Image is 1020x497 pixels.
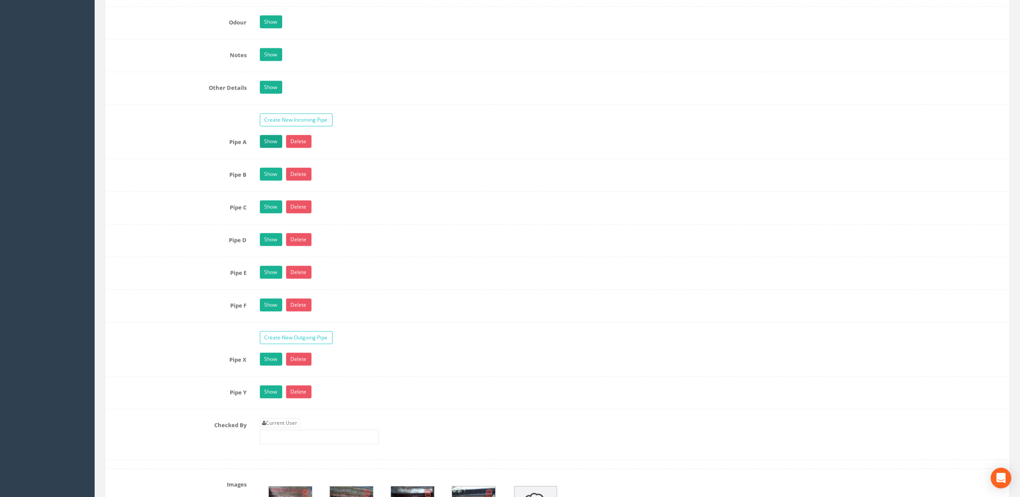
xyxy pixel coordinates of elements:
[101,418,253,429] label: Checked By
[101,386,253,397] label: Pipe Y
[260,266,282,279] a: Show
[101,266,253,277] label: Pipe E
[260,331,333,344] a: Create New Outgoing Pipe
[286,233,311,246] a: Delete
[101,299,253,310] label: Pipe F
[286,386,311,398] a: Delete
[101,353,253,364] label: Pipe X
[286,299,311,312] a: Delete
[260,15,282,28] a: Show
[101,48,253,59] label: Notes
[260,233,282,246] a: Show
[260,418,300,428] a: Current User
[101,201,253,212] label: Pipe C
[286,353,311,366] a: Delete
[286,201,311,213] a: Delete
[260,114,333,127] a: Create New Incoming Pipe
[101,15,253,27] label: Odour
[260,135,282,148] a: Show
[260,299,282,312] a: Show
[260,201,282,213] a: Show
[101,168,253,179] label: Pipe B
[101,81,253,92] label: Other Details
[286,168,311,181] a: Delete
[101,233,253,244] label: Pipe D
[260,353,282,366] a: Show
[101,135,253,146] label: Pipe A
[286,266,311,279] a: Delete
[286,135,311,148] a: Delete
[260,168,282,181] a: Show
[260,386,282,398] a: Show
[260,48,282,61] a: Show
[991,468,1011,488] div: Open Intercom Messenger
[260,81,282,94] a: Show
[101,478,253,489] label: Images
